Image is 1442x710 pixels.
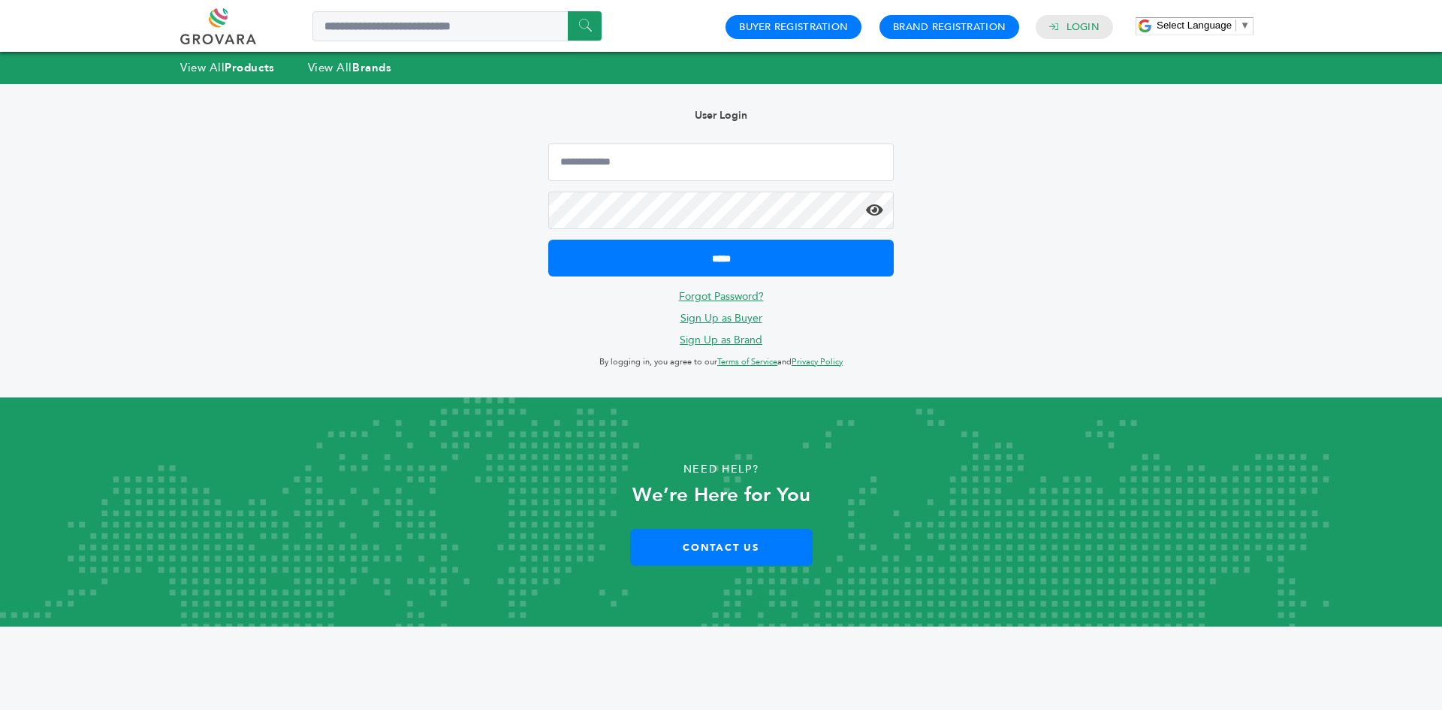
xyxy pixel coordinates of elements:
a: Privacy Policy [792,356,843,367]
a: Sign Up as Brand [680,333,762,347]
a: Sign Up as Buyer [680,311,762,325]
strong: Products [225,60,274,75]
input: Email Address [548,144,894,181]
strong: We’re Here for You [632,482,810,509]
span: ▼ [1240,20,1250,31]
a: Buyer Registration [739,20,848,34]
a: View AllBrands [308,60,392,75]
p: By logging in, you agree to our and [548,353,894,371]
a: Terms of Service [717,356,777,367]
b: User Login [695,108,747,122]
input: Password [548,192,894,229]
span: ​ [1235,20,1236,31]
input: Search a product or brand... [312,11,602,41]
strong: Brands [352,60,391,75]
a: View AllProducts [180,60,275,75]
a: Forgot Password? [679,289,764,304]
a: Login [1066,20,1100,34]
p: Need Help? [72,458,1370,481]
a: Contact Us [630,529,813,566]
span: Select Language [1157,20,1232,31]
a: Brand Registration [893,20,1006,34]
a: Select Language​ [1157,20,1250,31]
